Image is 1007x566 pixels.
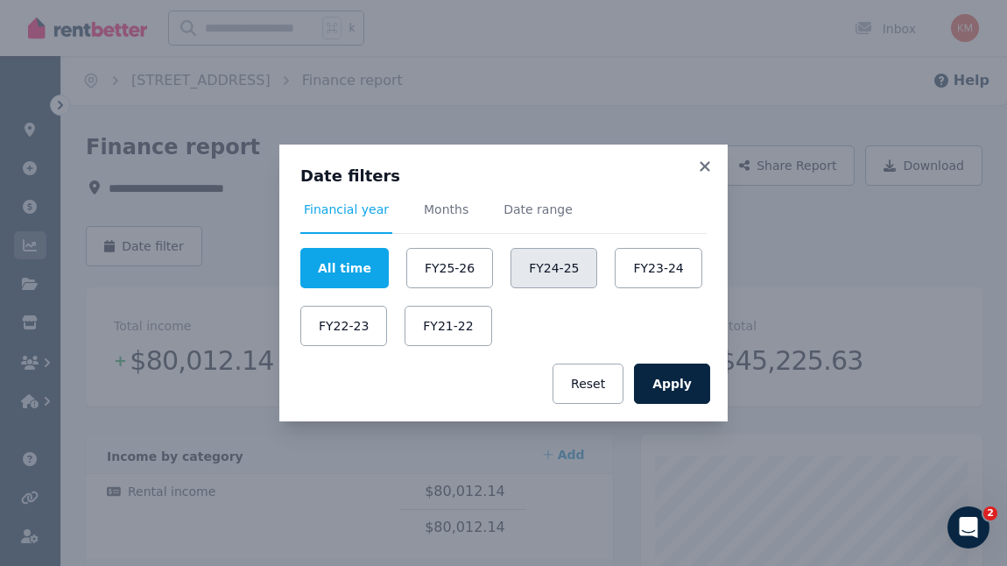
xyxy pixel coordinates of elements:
button: FY24-25 [511,248,597,288]
button: All time [300,248,389,288]
nav: Tabs [300,201,707,234]
span: Financial year [304,201,389,218]
span: Date range [503,201,573,218]
button: FY25-26 [406,248,493,288]
span: 2 [983,506,997,520]
button: FY23-24 [615,248,701,288]
button: FY21-22 [405,306,491,346]
button: Apply [634,364,710,404]
iframe: Intercom live chat [947,506,989,548]
button: Reset [553,364,623,404]
button: FY22-23 [300,306,387,346]
span: Months [424,201,468,218]
h3: Date filters [300,166,707,187]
